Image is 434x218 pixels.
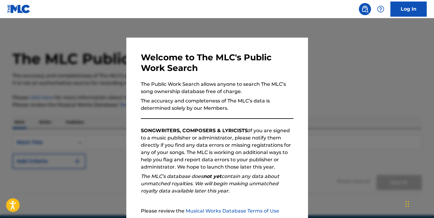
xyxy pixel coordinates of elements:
p: Please review the [141,207,293,215]
strong: not yet [203,173,221,179]
strong: SONGWRITERS, COMPOSERS & LYRICISTS: [141,128,249,133]
a: Musical Works Database Terms of Use [186,208,279,214]
a: Log In [390,2,427,17]
h3: Welcome to The MLC's Public Work Search [141,52,293,73]
img: help [377,5,384,13]
div: Help [375,3,387,15]
p: The accuracy and completeness of The MLC’s data is determined solely by our Members. [141,97,293,112]
img: MLC Logo [7,5,31,13]
iframe: Chat Widget [404,189,434,218]
img: search [361,5,369,13]
p: The Public Work Search allows anyone to search The MLC’s song ownership database free of charge. [141,81,293,95]
p: If you are signed to a music publisher or administrator, please notify them directly if you find ... [141,127,293,171]
a: Public Search [359,3,371,15]
div: Drag [406,195,409,213]
em: The MLC’s database does contain any data about unmatched royalties. We will begin making unmatche... [141,173,279,194]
